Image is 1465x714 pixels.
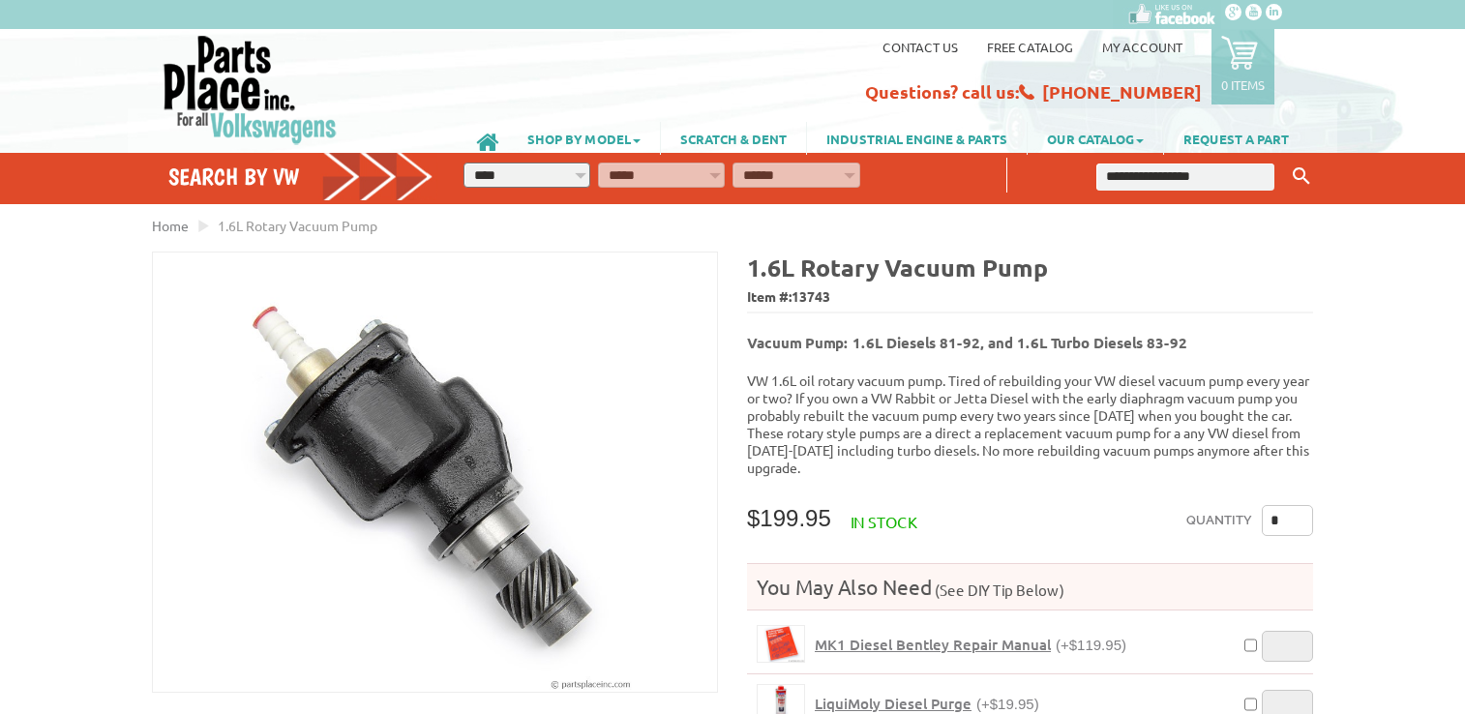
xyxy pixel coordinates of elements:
span: (+$19.95) [976,696,1039,712]
a: INDUSTRIAL ENGINE & PARTS [807,122,1027,155]
b: 1.6L Rotary Vacuum Pump [747,252,1048,283]
b: Vacuum Pump: 1.6L Diesels 81-92, and 1.6L Turbo Diesels 83-92 [747,333,1187,352]
span: $199.95 [747,505,831,531]
a: Free Catalog [987,39,1073,55]
a: 0 items [1211,29,1274,104]
a: MK1 Diesel Bentley Repair Manual(+$119.95) [815,636,1126,654]
h4: Search by VW [168,163,434,191]
p: 0 items [1221,76,1265,93]
a: Home [152,217,189,234]
button: Keyword Search [1287,161,1316,193]
img: MK1 Diesel Bentley Repair Manual [758,626,804,662]
a: MK1 Diesel Bentley Repair Manual [757,625,805,663]
a: My Account [1102,39,1182,55]
a: LiquiMoly Diesel Purge(+$19.95) [815,695,1039,713]
img: 1.6L Rotary Vacuum Pump [153,253,717,692]
img: Parts Place Inc! [162,34,339,145]
span: In stock [851,512,917,531]
span: 13743 [792,287,830,305]
span: LiquiMoly Diesel Purge [815,694,972,713]
p: VW 1.6L oil rotary vacuum pump. Tired of rebuilding your VW diesel vacuum pump every year or two?... [747,372,1313,476]
span: MK1 Diesel Bentley Repair Manual [815,635,1051,654]
a: SCRATCH & DENT [661,122,806,155]
span: (+$119.95) [1056,637,1126,653]
h4: You May Also Need [747,574,1313,600]
a: REQUEST A PART [1164,122,1308,155]
label: Quantity [1186,505,1252,536]
span: (See DIY Tip Below) [932,580,1064,599]
span: Item #: [747,283,1313,312]
a: OUR CATALOG [1028,122,1163,155]
a: SHOP BY MODEL [508,122,660,155]
a: Contact us [882,39,958,55]
span: 1.6L Rotary Vacuum Pump [218,217,377,234]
